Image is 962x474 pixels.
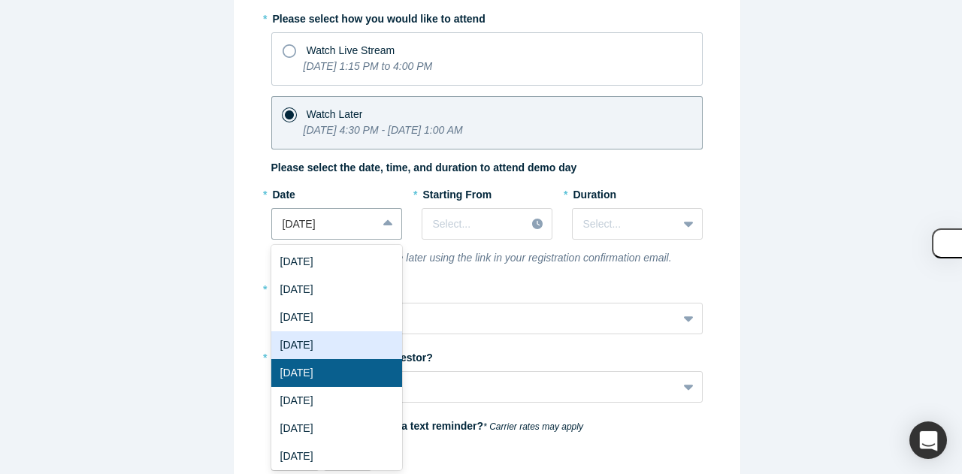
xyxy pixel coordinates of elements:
[271,248,402,276] div: [DATE]
[271,276,703,297] label: What will be your role?
[271,182,402,203] label: Date
[304,60,433,72] i: [DATE] 1:15 PM to 4:00 PM
[307,44,395,56] span: Watch Live Stream
[271,303,402,331] div: [DATE]
[283,379,667,395] div: Select...
[271,415,402,442] div: [DATE]
[307,108,363,120] span: Watch Later
[483,421,583,432] em: * Carrier rates may apply
[271,413,703,434] label: Would you like to receive a text reminder?
[271,331,402,359] div: [DATE]
[271,359,402,387] div: [DATE]
[422,182,492,203] label: Starting From
[271,442,402,470] div: [DATE]
[271,345,703,366] label: Are you an accredited investor?
[271,276,402,303] div: [DATE]
[304,124,463,136] i: [DATE] 4:30 PM - [DATE] 1:00 AM
[271,160,577,176] label: Please select the date, time, and duration to attend demo day
[271,387,402,415] div: [DATE]
[271,252,672,264] i: You can change your choice later using the link in your registration confirmation email.
[271,6,703,27] label: Please select how you would like to attend
[572,182,703,203] label: Duration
